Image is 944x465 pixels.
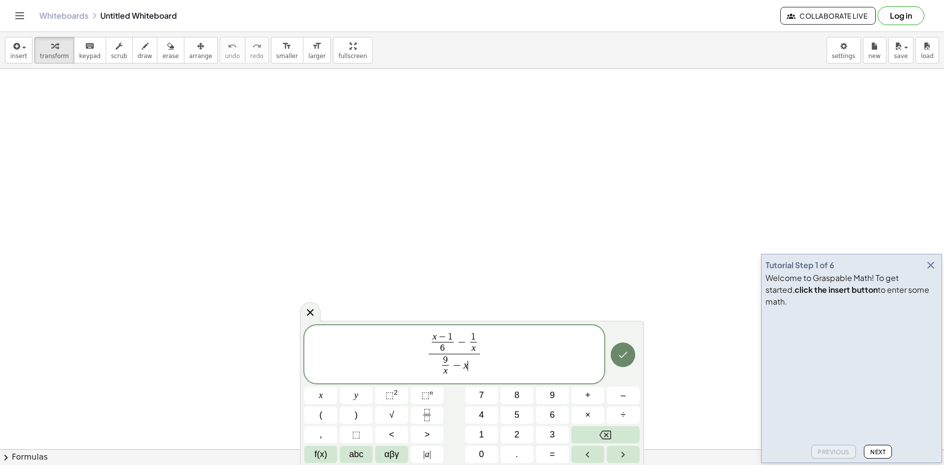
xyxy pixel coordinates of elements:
span: arrange [189,53,212,60]
span: 0 [479,448,484,461]
span: x [319,389,323,402]
button: 3 [536,426,569,443]
button: draw [132,37,158,63]
button: Divide [607,406,640,424]
button: 8 [501,387,533,404]
span: √ [389,408,394,422]
span: 5 [514,408,519,422]
i: format_size [312,40,322,52]
span: 9 [550,389,555,402]
button: Squared [375,387,408,404]
span: ⬚ [421,390,430,400]
span: − [451,361,464,372]
span: ⬚ [385,390,394,400]
span: × [585,408,590,422]
a: Whiteboards [39,11,88,21]
button: 4 [465,406,498,424]
button: 0 [465,446,498,463]
button: save [888,37,914,63]
button: Alphabet [340,446,373,463]
span: | [429,449,431,459]
button: erase [157,37,184,63]
div: Tutorial Step 1 of 6 [766,259,834,271]
button: new [863,37,886,63]
span: larger [308,53,325,60]
sup: n [430,389,433,396]
span: Next [870,448,885,456]
span: new [868,53,881,60]
span: ÷ [621,408,626,422]
button: 6 [536,406,569,424]
button: Minus [607,387,640,404]
button: fullscreen [333,37,372,63]
button: Functions [304,446,337,463]
span: ) [355,408,358,422]
span: < [389,428,394,441]
i: redo [252,40,262,52]
button: Log in [878,6,924,25]
button: load [915,37,939,63]
span: – [620,389,625,402]
span: settings [832,53,855,60]
button: 1 [465,426,498,443]
button: Greek alphabet [375,446,408,463]
var: x [433,331,437,341]
button: Less than [375,426,408,443]
span: − [456,338,469,348]
span: fullscreen [338,53,367,60]
span: 6 [440,343,445,353]
span: = [550,448,555,461]
span: scrub [111,53,127,60]
span: . [516,448,518,461]
button: 5 [501,406,533,424]
button: , [304,426,337,443]
sup: 2 [394,389,398,396]
i: format_size [282,40,292,52]
button: Collaborate Live [780,7,876,25]
button: Superscript [411,387,443,404]
i: undo [228,40,237,52]
button: 2 [501,426,533,443]
span: 2 [514,428,519,441]
var: x [464,359,469,371]
button: insert [5,37,32,63]
button: Left arrow [571,446,604,463]
button: . [501,446,533,463]
span: keypad [79,53,101,60]
span: Collaborate Live [789,11,867,20]
button: Done [611,342,635,367]
button: Times [571,406,604,424]
button: format_sizesmaller [271,37,303,63]
span: save [894,53,908,60]
button: Plus [571,387,604,404]
span: load [921,53,934,60]
span: y [354,389,358,402]
button: 9 [536,387,569,404]
var: x [472,342,476,353]
button: transform [34,37,74,63]
span: erase [162,53,178,60]
span: ( [320,408,323,422]
span: abc [349,448,363,461]
span: | [423,449,425,459]
span: − [437,332,448,341]
button: x [304,387,337,404]
button: arrange [184,37,218,63]
button: format_sizelarger [303,37,331,63]
button: 7 [465,387,498,404]
span: 1 [479,428,484,441]
button: undoundo [220,37,245,63]
button: Backspace [571,426,640,443]
div: Welcome to Graspable Math! To get started, to enter some math. [766,272,938,308]
button: keyboardkeypad [74,37,106,63]
span: redo [250,53,264,60]
span: , [320,428,322,441]
b: click the insert button [795,284,878,295]
button: ) [340,406,373,424]
span: 1 [471,332,476,341]
button: Right arrow [607,446,640,463]
button: Placeholder [340,426,373,443]
var: x [443,365,448,375]
span: 4 [479,408,484,422]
